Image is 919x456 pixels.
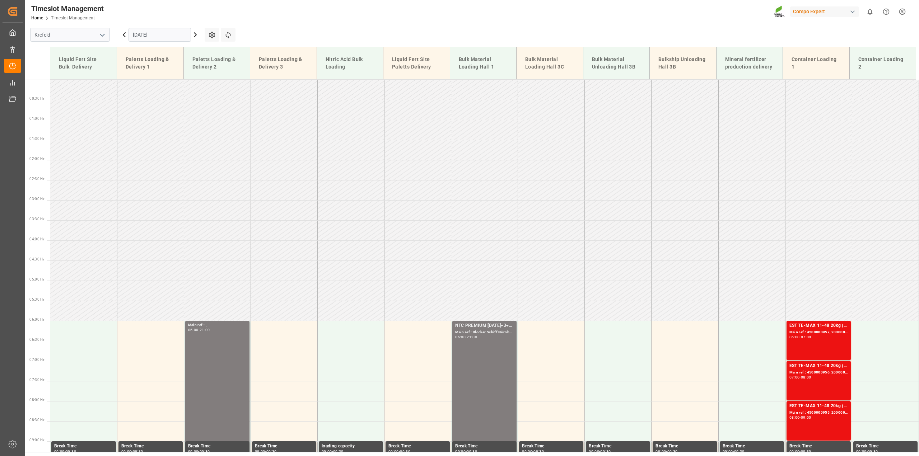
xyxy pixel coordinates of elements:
[56,53,111,74] div: Liquid Fert Site Bulk Delivery
[29,378,44,382] span: 07:30 Hr
[589,53,644,74] div: Bulk Material Unloading Hall 3B
[389,53,444,74] div: Liquid Fert Site Paletts Delivery
[121,443,180,450] div: Break Time
[256,53,311,74] div: Paletts Loading & Delivery 3
[29,257,44,261] span: 04:30 Hr
[29,297,44,301] span: 05:30 Hr
[255,443,313,450] div: Break Time
[656,450,666,453] div: 09:00
[666,450,667,453] div: -
[723,443,781,450] div: Break Time
[29,117,44,121] span: 01:00 Hr
[188,322,247,328] div: Main ref : ,
[466,335,467,339] div: -
[322,450,332,453] div: 09:00
[31,15,43,20] a: Home
[789,362,848,370] div: EST TE-MAX 11-48 20kg (x45) ES, PT MTO
[29,418,44,422] span: 08:30 Hr
[200,328,210,332] div: 21:00
[29,318,44,321] span: 06:00 Hr
[455,335,466,339] div: 06:00
[789,416,800,419] div: 08:00
[30,28,110,42] input: Type to search/select
[29,177,44,181] span: 02:30 Hr
[856,443,915,450] div: Break Time
[322,443,380,450] div: loading capacity
[188,443,247,450] div: Break Time
[789,322,848,329] div: EST TE-MAX 11-48 20kg (x45) ES, PT MTO
[801,416,811,419] div: 09:00
[66,450,76,453] div: 09:30
[198,450,199,453] div: -
[789,443,848,450] div: Break Time
[467,335,477,339] div: 21:00
[790,6,859,17] div: Compo Expert
[323,53,378,74] div: Nitric Acid Bulk Loading
[532,450,533,453] div: -
[522,450,532,453] div: 09:00
[266,450,277,453] div: 09:30
[789,329,848,335] div: Main ref : 4500000957, 2000000378
[801,335,811,339] div: 07:00
[799,450,801,453] div: -
[131,450,132,453] div: -
[599,450,600,453] div: -
[589,450,599,453] div: 09:00
[656,443,714,450] div: Break Time
[129,28,191,42] input: DD.MM.YYYY
[29,358,44,362] span: 07:00 Hr
[656,53,710,74] div: Bulkship Unloading Hall 3B
[522,53,577,74] div: Bulk Material Loading Hall 3C
[29,137,44,141] span: 01:30 Hr
[862,4,878,20] button: show 0 new notifications
[29,438,44,442] span: 09:00 Hr
[722,53,777,74] div: Mineral fertilizer production delivery
[799,376,801,379] div: -
[856,450,867,453] div: 09:00
[789,450,800,453] div: 09:00
[65,450,66,453] div: -
[29,277,44,281] span: 05:00 Hr
[667,450,678,453] div: 09:30
[332,450,333,453] div: -
[867,450,868,453] div: -
[455,443,514,450] div: Break Time
[200,450,210,453] div: 09:30
[265,450,266,453] div: -
[522,443,580,450] div: Break Time
[123,53,178,74] div: Paletts Loading & Delivery 1
[133,450,143,453] div: 09:30
[399,450,400,453] div: -
[54,450,65,453] div: 09:00
[733,450,734,453] div: -
[801,376,811,379] div: 08:00
[466,450,467,453] div: -
[868,450,878,453] div: 09:30
[723,450,733,453] div: 09:00
[97,29,107,41] button: open menu
[333,450,344,453] div: 09:30
[855,53,910,74] div: Container Loading 2
[801,450,811,453] div: 09:30
[455,329,514,335] div: Main ref : Blocker Schiff Nürnberg, 2000001109
[456,53,511,74] div: Bulk Material Loading Hall 1
[29,338,44,342] span: 06:30 Hr
[255,450,265,453] div: 09:00
[31,3,104,14] div: Timeslot Management
[388,443,447,450] div: Break Time
[589,443,647,450] div: Break Time
[121,450,132,453] div: 09:00
[789,335,800,339] div: 06:00
[29,157,44,161] span: 02:00 Hr
[29,197,44,201] span: 03:00 Hr
[455,322,514,329] div: NTC PREMIUM [DATE]+3+TE BULK
[734,450,745,453] div: 09:30
[188,328,199,332] div: 06:00
[29,217,44,221] span: 03:30 Hr
[198,328,199,332] div: -
[600,450,611,453] div: 09:30
[467,450,477,453] div: 09:30
[789,403,848,410] div: EST TE-MAX 11-48 20kg (x45) ES, PT MTO
[799,416,801,419] div: -
[54,443,113,450] div: Break Time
